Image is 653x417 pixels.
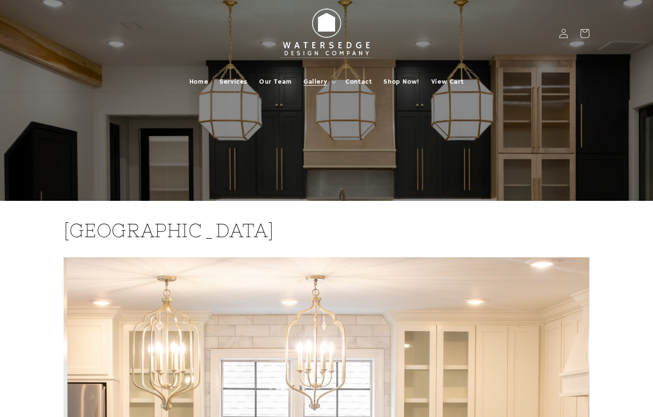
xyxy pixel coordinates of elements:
span: Our Team [259,77,292,86]
a: Services [214,72,253,92]
span: Services [219,77,248,86]
a: View Cart [425,72,469,92]
a: Shop Now! [378,72,425,92]
span: Contact [346,77,372,86]
img: Watersedge Design Co [274,4,379,63]
span: Shop Now! [383,77,419,86]
a: Contact [340,72,378,92]
a: Our Team [253,72,298,92]
span: Home [189,77,208,86]
a: Home [184,72,214,92]
span: View Cart [431,77,464,86]
span: Gallery [304,77,327,86]
h2: [GEOGRAPHIC_DATA] [64,218,589,243]
summary: Gallery [298,72,340,92]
